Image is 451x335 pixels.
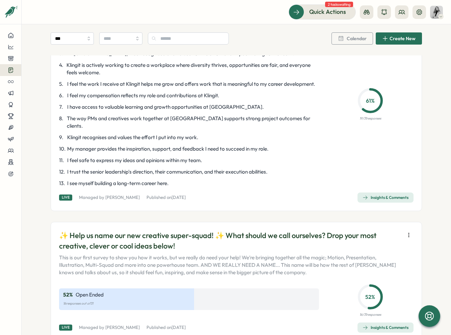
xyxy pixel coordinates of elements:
[59,157,66,164] span: 11 .
[331,32,373,45] button: Calendar
[67,61,319,76] span: Klingit is actively working to create a workplace where diversity thrives, opportunities are fair...
[59,92,66,99] span: 6 .
[79,195,140,201] p: Managed by
[347,36,367,41] span: Calendar
[430,6,443,19] img: Kira Elle Cole
[59,325,72,330] div: Live
[67,180,168,187] span: I see myself building a long-term career here.
[360,116,381,121] p: 19 / 31 responses
[357,323,414,333] button: Insights & Comments
[59,230,401,251] p: ✨ Help us name our new creative super-squad! ✨ What should we call ourselves? Drop your most crea...
[59,80,66,88] span: 5 .
[59,115,65,130] span: 8 .
[67,157,202,164] span: I feel safe to express my ideas and opinions within my team.
[360,97,381,105] p: 61 %
[67,103,264,111] span: I have access to valuable learning and growth opportunities at [GEOGRAPHIC_DATA].
[147,325,186,331] p: Published on
[171,325,186,330] span: [DATE]
[105,195,140,200] a: [PERSON_NAME]
[360,292,381,301] p: 52 %
[59,195,72,200] div: Live
[357,192,414,203] button: Insights & Comments
[67,92,219,99] span: I feel my compensation reflects my role and contributions at Klingit.
[67,115,319,130] span: The way PMs and creatives work together at [GEOGRAPHIC_DATA] supports strong project outcomes for...
[390,36,416,41] span: Create New
[147,195,186,201] p: Published on
[76,291,104,299] p: Open Ended
[67,168,267,176] span: I trust the senior leadership's direction, their communication, and their execution abilities.
[363,195,408,200] div: Insights & Comments
[59,145,66,153] span: 10 .
[289,4,356,19] button: Quick Actions
[79,325,140,331] p: Managed by
[67,80,315,88] span: I feel the work I receive at Klingit helps me grow and offers work that is meaningful to my caree...
[376,32,422,45] button: Create New
[363,325,408,330] div: Insights & Comments
[360,312,381,317] p: 16 / 31 responses
[325,2,353,7] span: 2 tasks waiting
[67,134,198,141] span: Klingit recognises and values the effort I put into my work.
[63,300,315,307] p: 16 responses out of 31
[105,325,140,330] a: [PERSON_NAME]
[67,145,268,153] span: My manager provides the inspiration, support, and feedback I need to succeed in my role.
[59,254,401,276] p: This is our first survey to show you how it works, but we really do need your help! We’re bringin...
[59,168,66,176] span: 12 .
[309,7,346,16] span: Quick Actions
[59,134,66,141] span: 9 .
[171,195,186,200] span: [DATE]
[59,103,66,111] span: 7 .
[59,180,66,187] span: 13 .
[63,291,73,299] p: 52 %
[59,61,65,76] span: 4 .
